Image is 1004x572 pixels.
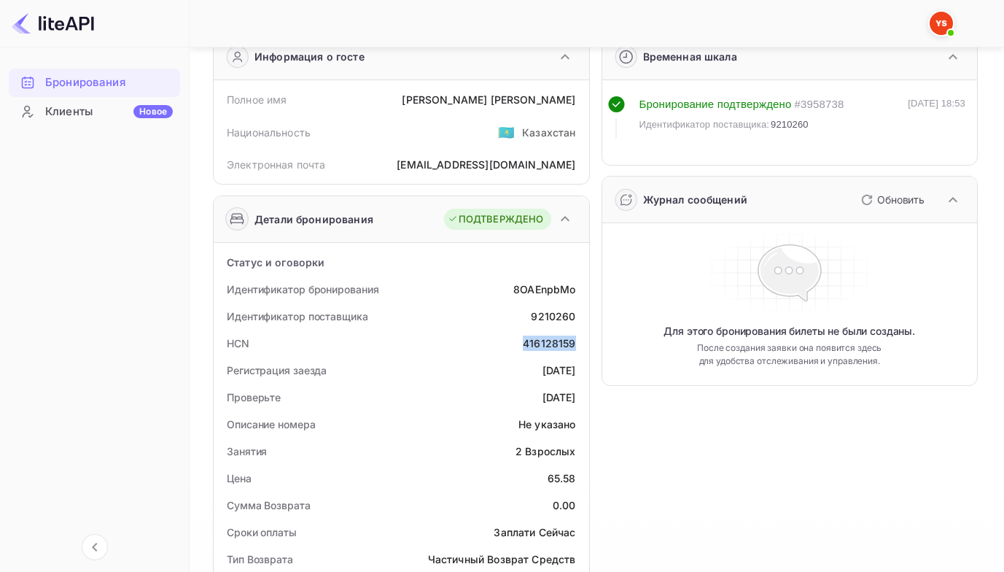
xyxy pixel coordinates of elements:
span: США [498,119,515,145]
ya-tr-span: Идентификатор поставщика: [639,119,770,130]
img: Служба Поддержки Яндекса [930,12,953,35]
ya-tr-span: Журнал сообщений [643,193,747,206]
button: Обновить [852,188,930,212]
ya-tr-span: Частичный Возврат Средств [428,553,576,565]
div: 416128159 [523,336,575,351]
ya-tr-span: Электронная почта [227,158,326,171]
ya-tr-span: Обновить [877,193,925,206]
ya-tr-span: Проверьте [227,391,281,403]
ya-tr-span: Новое [139,106,167,117]
ya-tr-span: [PERSON_NAME] [491,93,576,106]
ya-tr-span: Казахстан [522,126,575,139]
a: КлиентыНовое [9,98,180,125]
div: 0.00 [553,498,576,513]
ya-tr-span: ПОДТВЕРЖДЕНО [459,212,544,227]
div: 9210260 [531,309,575,324]
div: Бронирования [9,69,180,97]
ya-tr-span: Заплати Сейчас [494,526,575,538]
ya-tr-span: Тип Возврата [227,553,293,565]
ya-tr-span: Бронирование [639,98,715,110]
img: Логотип LiteAPI [12,12,94,35]
ya-tr-span: 🇰🇿 [498,124,515,140]
div: КлиентыНовое [9,98,180,126]
ya-tr-span: После создания заявки она появится здесь для удобства отслеживания и управления. [690,341,890,368]
div: [DATE] [542,390,576,405]
ya-tr-span: HCN [227,337,249,349]
ya-tr-span: [DATE] 18:53 [908,98,965,109]
ya-tr-span: 9210260 [771,119,809,130]
ya-tr-span: Не указано [518,418,576,430]
ya-tr-span: 2 [515,445,522,457]
ya-tr-span: подтверждено [717,98,792,110]
ya-tr-span: Национальность [227,126,311,139]
ya-tr-span: Клиенты [45,104,93,120]
ya-tr-span: Для этого бронирования билеты не были созданы. [664,324,915,339]
ya-tr-span: [PERSON_NAME] [402,93,487,106]
ya-tr-span: Взрослых [525,445,575,457]
a: Бронирования [9,69,180,96]
div: # 3958738 [794,96,844,113]
ya-tr-span: Информация о госте [254,49,365,64]
ya-tr-span: 8OAEnpbMo [513,283,575,295]
ya-tr-span: Детали бронирования [254,212,373,227]
ya-tr-span: Полное имя [227,93,287,106]
ya-tr-span: Идентификатор поставщика [227,310,368,322]
ya-tr-span: Сроки оплаты [227,526,297,538]
div: [DATE] [542,363,576,378]
ya-tr-span: Идентификатор бронирования [227,283,378,295]
ya-tr-span: Статус и оговорки [227,256,325,268]
button: Свернуть навигацию [82,534,108,560]
ya-tr-span: Бронирования [45,74,125,91]
ya-tr-span: Цена [227,472,252,484]
ya-tr-span: Временная шкала [643,50,737,63]
ya-tr-span: Описание номера [227,418,316,430]
ya-tr-span: Занятия [227,445,267,457]
ya-tr-span: Регистрация заезда [227,364,327,376]
div: 65.58 [548,471,576,486]
ya-tr-span: Сумма Возврата [227,499,311,511]
ya-tr-span: [EMAIL_ADDRESS][DOMAIN_NAME] [397,158,575,171]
